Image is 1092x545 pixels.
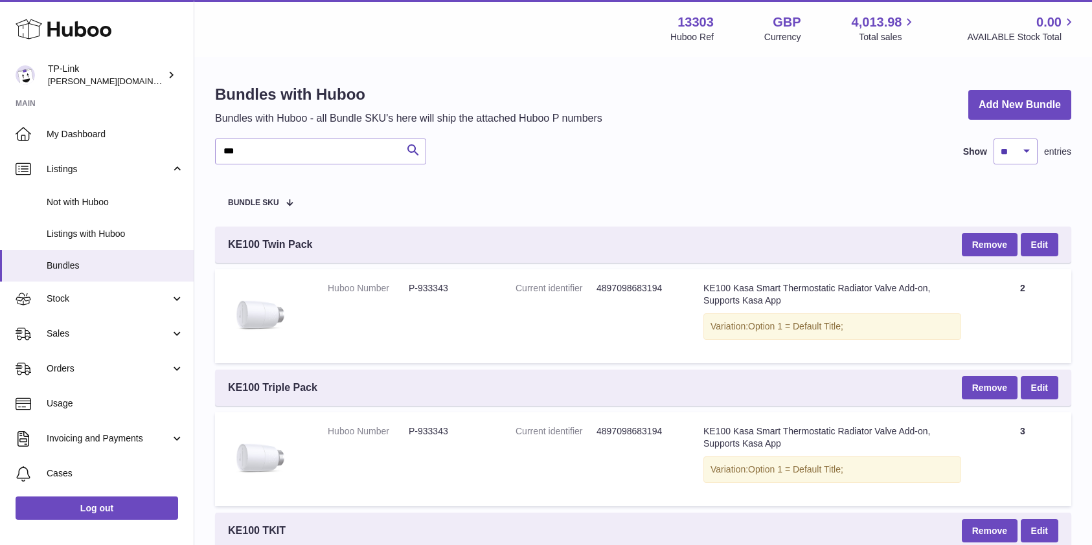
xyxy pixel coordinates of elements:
span: Listings with Huboo [47,228,184,240]
dt: Current identifier [516,425,597,438]
a: Edit [1021,233,1058,256]
p: Bundles with Huboo - all Bundle SKU's here will ship the attached Huboo P numbers [215,111,602,126]
td: 3 [974,412,1071,506]
a: 4,013.98 Total sales [852,14,917,43]
td: 2 [974,269,1071,363]
a: Edit [1021,519,1058,542]
a: Edit [1021,376,1058,399]
span: AVAILABLE Stock Total [967,31,1076,43]
button: Remove [962,519,1018,542]
dd: P-933343 [409,282,490,295]
span: Listings [47,163,170,175]
div: Variation: [703,456,961,483]
span: Stock [47,293,170,305]
span: Bundles [47,260,184,272]
a: Add New Bundle [968,90,1071,120]
div: Variation: [703,313,961,340]
div: TP-Link [48,63,165,87]
span: KE100 Triple Pack [228,381,317,395]
span: Option 1 = Default Title; [748,464,843,474]
img: KE100 Kasa Smart Thermostatic Radiator Valve Add-on, Supports Kasa App [228,425,293,490]
div: KE100 Kasa Smart Thermostatic Radiator Valve Add-on, Supports Kasa App [703,282,961,307]
span: Total sales [859,31,916,43]
a: Log out [16,496,178,520]
img: susie.li@tp-link.com [16,65,35,85]
dt: Huboo Number [328,282,409,295]
strong: GBP [773,14,801,31]
dt: Current identifier [516,282,597,295]
span: KE100 TKIT [228,524,286,538]
a: 0.00 AVAILABLE Stock Total [967,14,1076,43]
span: Not with Huboo [47,196,184,208]
span: KE100 Twin Pack [228,238,312,252]
dd: 4897098683194 [597,282,677,295]
strong: 13303 [677,14,714,31]
div: Huboo Ref [670,31,714,43]
div: KE100 Kasa Smart Thermostatic Radiator Valve Add-on, Supports Kasa App [703,425,961,450]
label: Show [963,146,987,158]
button: Remove [962,376,1018,399]
span: Bundle SKU [228,199,279,207]
span: Option 1 = Default Title; [748,321,843,331]
span: Sales [47,328,170,340]
dd: 4897098683194 [597,425,677,438]
button: Remove [962,233,1018,256]
h1: Bundles with Huboo [215,84,602,105]
span: Orders [47,362,170,375]
span: My Dashboard [47,128,184,140]
span: 4,013.98 [852,14,902,31]
span: Usage [47,397,184,410]
span: Invoicing and Payments [47,432,170,445]
span: 0.00 [1036,14,1062,31]
span: entries [1044,146,1071,158]
dd: P-933343 [409,425,490,438]
img: KE100 Kasa Smart Thermostatic Radiator Valve Add-on, Supports Kasa App [228,282,293,347]
div: Currency [764,31,801,43]
span: Cases [47,467,184,480]
dt: Huboo Number [328,425,409,438]
span: [PERSON_NAME][DOMAIN_NAME][EMAIL_ADDRESS][DOMAIN_NAME] [48,76,327,86]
